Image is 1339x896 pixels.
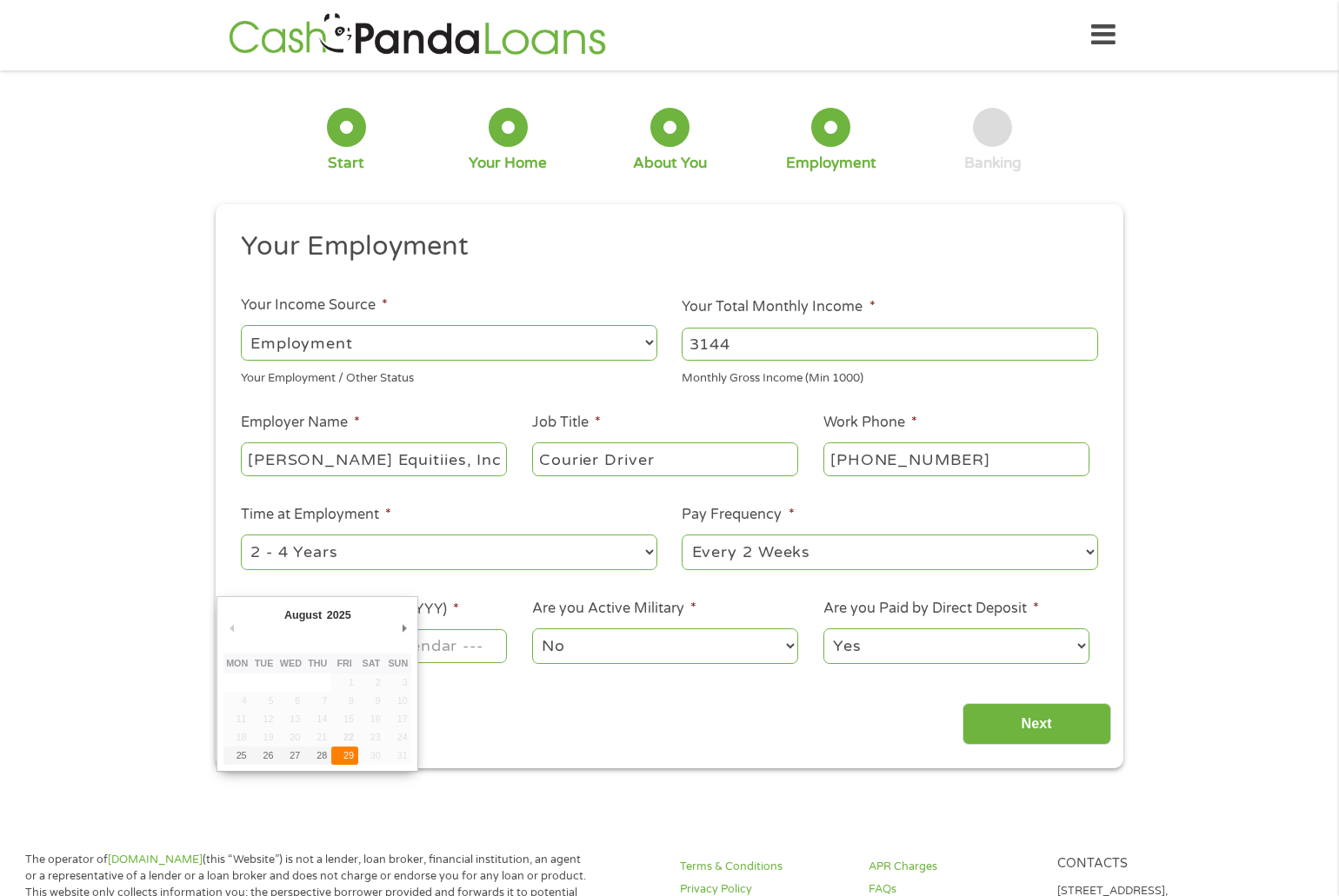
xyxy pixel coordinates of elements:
abbr: Friday [336,658,351,668]
div: About You [633,154,707,173]
button: 26 [250,747,277,765]
button: Next Month [396,616,411,640]
label: Are you Paid by Direct Deposit [823,600,1039,618]
div: Monthly Gross Income (Min 1000) [682,364,1098,388]
div: Your Home [469,154,547,173]
label: Work Phone [823,414,917,432]
div: Start [328,154,364,173]
abbr: Sunday [388,658,408,668]
input: 1800 [682,328,1098,361]
button: 28 [304,747,331,765]
button: 27 [277,747,304,765]
input: (231) 754-4010 [823,442,1089,475]
div: Banking [964,154,1022,173]
label: Employer Name [241,414,360,432]
button: Previous Month [223,616,239,640]
div: Employment [786,154,876,173]
input: Walmart [241,442,507,475]
label: Time at Employment [241,506,391,524]
label: Are you Active Military [532,600,696,618]
label: Your Total Monthly Income [682,298,875,316]
abbr: Tuesday [255,658,274,668]
div: 2025 [324,603,353,627]
a: Terms & Conditions [680,859,848,875]
abbr: Saturday [363,658,381,668]
div: August [282,603,324,627]
abbr: Wednesday [280,658,302,668]
input: Cashier [532,442,798,475]
button: 25 [223,747,250,765]
abbr: Thursday [308,658,327,668]
a: APR Charges [869,859,1036,875]
h4: Contacts [1057,856,1225,873]
a: [DOMAIN_NAME] [108,853,203,866]
label: Pay Frequency [682,506,794,524]
button: 29 [331,747,358,765]
abbr: Monday [226,658,248,668]
img: GetLoanNow Logo [223,10,611,60]
h2: Your Employment [241,229,1086,264]
div: Your Employment / Other Status [241,364,657,388]
label: Your Income Source [241,296,388,315]
label: Job Title [532,414,601,432]
input: Next [963,703,1111,746]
